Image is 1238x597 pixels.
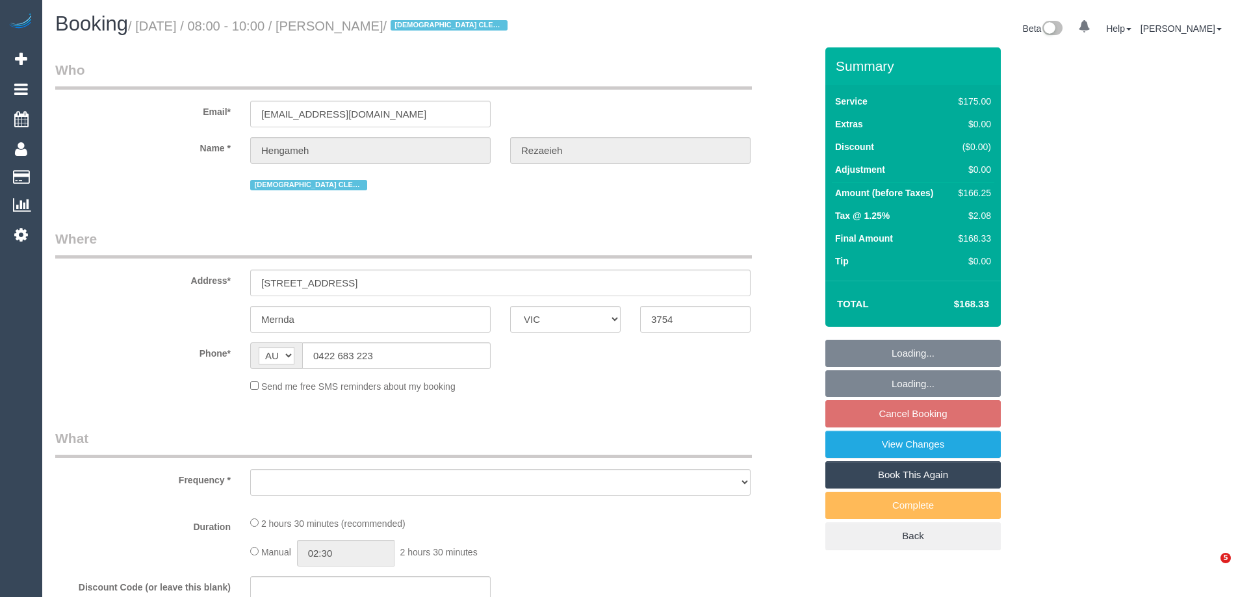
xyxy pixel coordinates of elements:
input: Suburb* [250,306,491,333]
span: 2 hours 30 minutes [400,547,478,557]
a: Book This Again [825,461,1001,489]
div: $166.25 [953,186,991,199]
div: ($0.00) [953,140,991,153]
label: Final Amount [835,232,893,245]
div: $0.00 [953,163,991,176]
label: Frequency * [45,469,240,487]
label: Extras [835,118,863,131]
span: [DEMOGRAPHIC_DATA] CLEANER ONLY [250,180,367,190]
img: Automaid Logo [8,13,34,31]
strong: Total [837,298,869,309]
div: $175.00 [953,95,991,108]
label: Service [835,95,868,108]
a: [PERSON_NAME] [1141,23,1222,34]
label: Phone* [45,342,240,360]
span: / [383,19,511,33]
label: Discount Code (or leave this blank) [45,576,240,594]
label: Adjustment [835,163,885,176]
span: Manual [261,547,291,557]
span: Send me free SMS reminders about my booking [261,381,456,392]
span: Booking [55,12,128,35]
legend: What [55,429,752,458]
input: Last Name* [510,137,751,164]
h4: $168.33 [915,299,989,310]
img: New interface [1041,21,1063,38]
legend: Where [55,229,752,259]
div: $0.00 [953,255,991,268]
div: $168.33 [953,232,991,245]
a: Help [1106,23,1131,34]
a: Beta [1023,23,1063,34]
small: / [DATE] / 08:00 - 10:00 / [PERSON_NAME] [128,19,511,33]
input: First Name* [250,137,491,164]
label: Tax @ 1.25% [835,209,890,222]
label: Discount [835,140,874,153]
input: Email* [250,101,491,127]
span: 5 [1220,553,1231,563]
label: Duration [45,516,240,533]
label: Name * [45,137,240,155]
h3: Summary [836,58,994,73]
span: [DEMOGRAPHIC_DATA] CLEANER ONLY [391,20,508,31]
a: View Changes [825,431,1001,458]
label: Address* [45,270,240,287]
label: Email* [45,101,240,118]
div: $0.00 [953,118,991,131]
span: 2 hours 30 minutes (recommended) [261,518,406,529]
label: Amount (before Taxes) [835,186,933,199]
div: $2.08 [953,209,991,222]
a: Back [825,522,1001,550]
legend: Who [55,60,752,90]
iframe: Intercom live chat [1194,553,1225,584]
input: Phone* [302,342,491,369]
label: Tip [835,255,849,268]
input: Post Code* [640,306,751,333]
